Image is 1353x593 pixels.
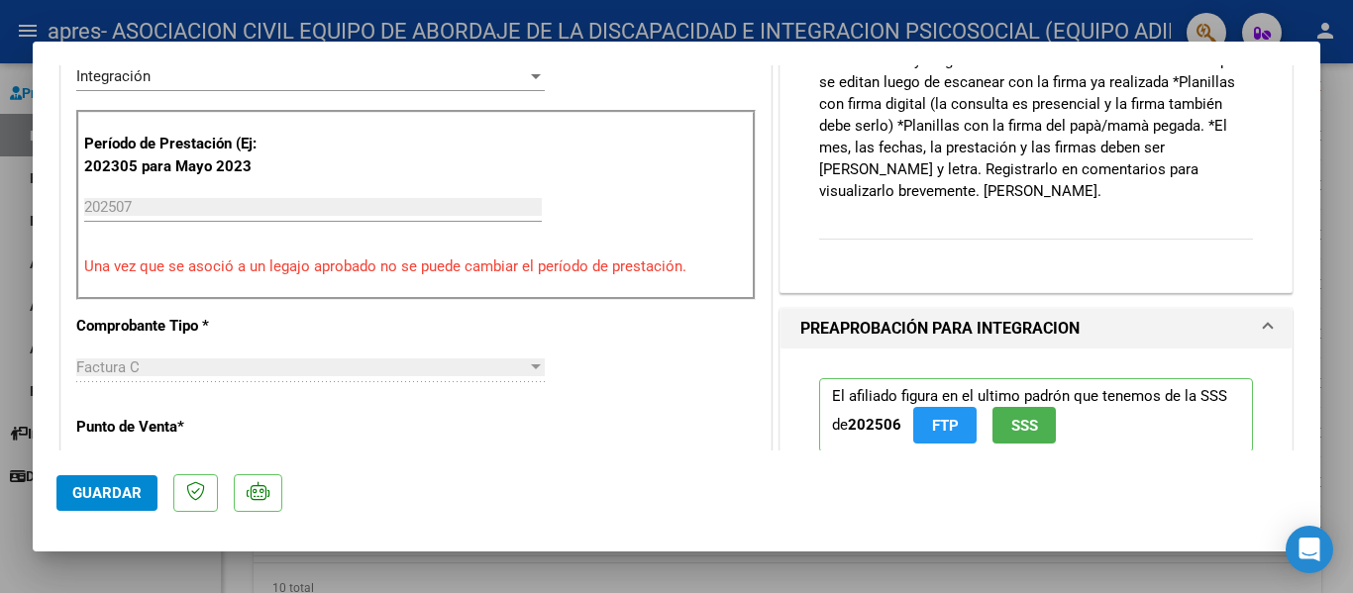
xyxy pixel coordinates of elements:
strong: 202506 [848,416,901,434]
span: Guardar [72,484,142,502]
mat-expansion-panel-header: PREAPROBACIÓN PARA INTEGRACION [781,309,1292,348]
h1: PREAPROBACIÓN PARA INTEGRACION [800,317,1080,341]
button: FTP [913,407,977,444]
p: Comprobante Tipo * [76,315,280,338]
span: Factura C [76,358,140,376]
span: SSS [1011,417,1038,435]
div: Open Intercom Messenger [1286,526,1333,573]
span: Integración [76,67,151,85]
p: Una vez que se asoció a un legajo aprobado no se puede cambiar el período de prestación. [84,255,748,278]
button: SSS [992,407,1056,444]
p: El afiliado figura en el ultimo padrón que tenemos de la SSS de [819,378,1253,452]
p: Período de Prestación (Ej: 202305 para Mayo 2023 [84,133,283,177]
button: Guardar [56,475,157,511]
p: Punto de Venta [76,416,280,439]
span: FTP [932,417,959,435]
